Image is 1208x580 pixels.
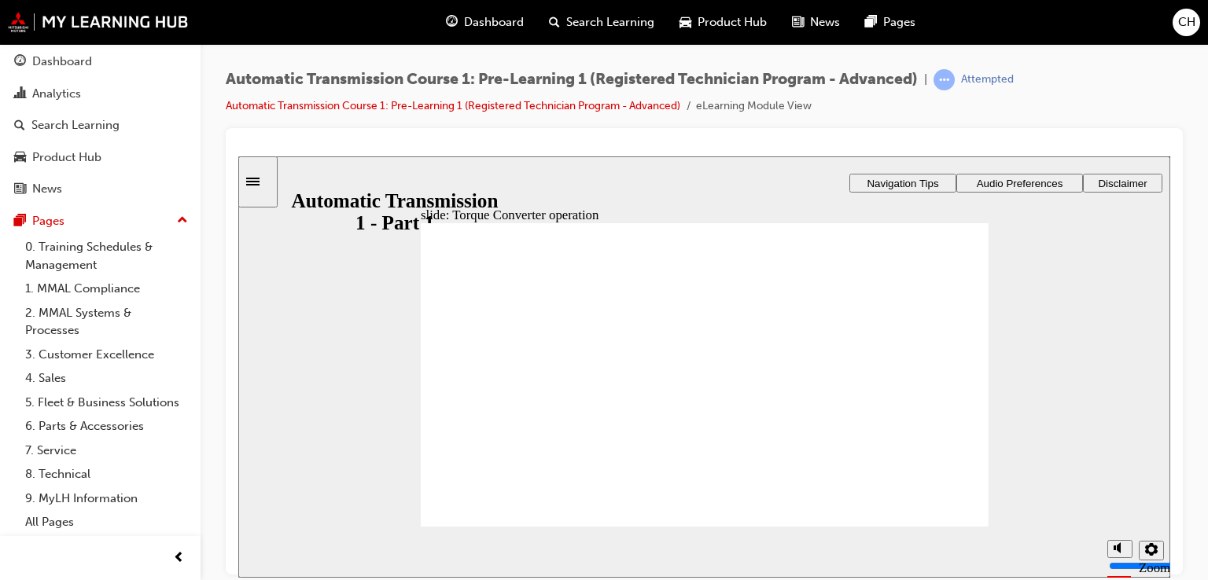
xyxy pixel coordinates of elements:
[19,462,194,486] a: 8. Technical
[1178,13,1195,31] span: CH
[6,111,194,140] a: Search Learning
[19,391,194,415] a: 5. Fleet & Business Solutions
[779,6,853,39] a: news-iconNews
[6,207,194,236] button: Pages
[6,44,194,207] button: DashboardAnalyticsSearch LearningProduct HubNews
[718,17,845,36] button: Audio Preferences
[698,13,767,31] span: Product Hub
[14,87,26,101] span: chart-icon
[853,6,928,39] a: pages-iconPages
[446,13,458,32] span: guage-icon
[433,6,536,39] a: guage-iconDashboard
[226,71,918,89] span: Automatic Transmission Course 1: Pre-Learning 1 (Registered Technician Program - Advanced)
[32,212,64,230] div: Pages
[900,404,932,450] label: Zoom to fit
[6,79,194,108] a: Analytics
[226,99,680,112] a: Automatic Transmission Course 1: Pre-Learning 1 (Registered Technician Program - Advanced)
[883,13,915,31] span: Pages
[6,143,194,172] a: Product Hub
[14,119,25,133] span: search-icon
[19,366,194,391] a: 4. Sales
[32,180,62,198] div: News
[31,116,120,134] div: Search Learning
[961,72,1014,87] div: Attempted
[924,71,927,89] span: |
[871,403,972,416] input: volume
[861,370,924,421] div: misc controls
[14,151,26,165] span: car-icon
[865,13,877,32] span: pages-icon
[19,343,194,367] a: 3. Customer Excellence
[173,549,185,568] span: prev-icon
[32,53,92,71] div: Dashboard
[19,439,194,463] a: 7. Service
[19,414,194,439] a: 6. Parts & Accessories
[934,69,955,90] span: learningRecordVerb_ATTEMPT-icon
[667,6,779,39] a: car-iconProduct Hub
[464,13,524,31] span: Dashboard
[738,21,825,33] span: Audio Preferences
[19,301,194,343] a: 2. MMAL Systems & Processes
[6,174,194,204] a: News
[32,149,101,167] div: Product Hub
[19,277,194,301] a: 1. MMAL Compliance
[900,384,926,404] button: Settings
[14,182,26,196] span: news-icon
[792,13,804,32] span: news-icon
[32,85,81,103] div: Analytics
[549,13,560,32] span: search-icon
[860,21,908,33] span: Disclaimer
[869,384,894,402] button: Mute (Ctrl+Alt+M)
[19,235,194,277] a: 0. Training Schedules & Management
[8,12,189,32] img: mmal
[6,47,194,76] a: Dashboard
[1173,9,1200,36] button: CH
[19,486,194,511] a: 9. MyLH Information
[566,13,654,31] span: Search Learning
[177,211,188,231] span: up-icon
[536,6,667,39] a: search-iconSearch Learning
[14,55,26,69] span: guage-icon
[679,13,691,32] span: car-icon
[810,13,840,31] span: News
[611,17,718,36] button: Navigation Tips
[696,97,812,116] li: eLearning Module View
[14,215,26,229] span: pages-icon
[845,17,924,36] button: Disclaimer
[628,21,700,33] span: Navigation Tips
[19,510,194,534] a: All Pages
